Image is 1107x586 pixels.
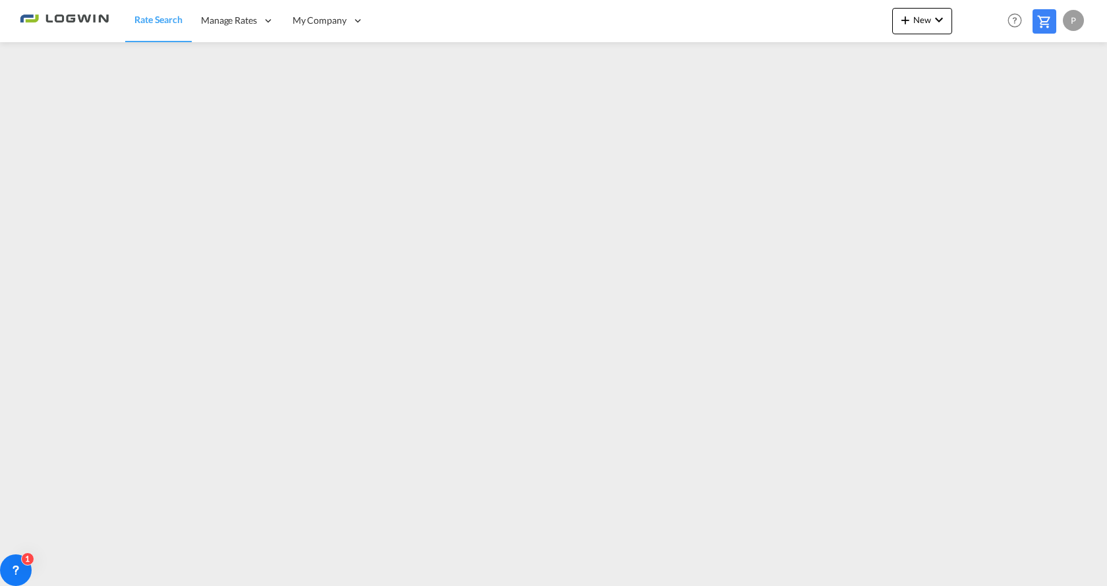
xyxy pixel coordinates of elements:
[134,14,183,25] span: Rate Search
[1063,10,1084,31] div: P
[293,14,347,27] span: My Company
[897,15,947,25] span: New
[931,12,947,28] md-icon: icon-chevron-down
[201,14,257,27] span: Manage Rates
[1004,9,1026,32] span: Help
[20,6,109,36] img: 2761ae10d95411efa20a1f5e0282d2d7.png
[1004,9,1033,33] div: Help
[892,8,952,34] button: icon-plus 400-fgNewicon-chevron-down
[897,12,913,28] md-icon: icon-plus 400-fg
